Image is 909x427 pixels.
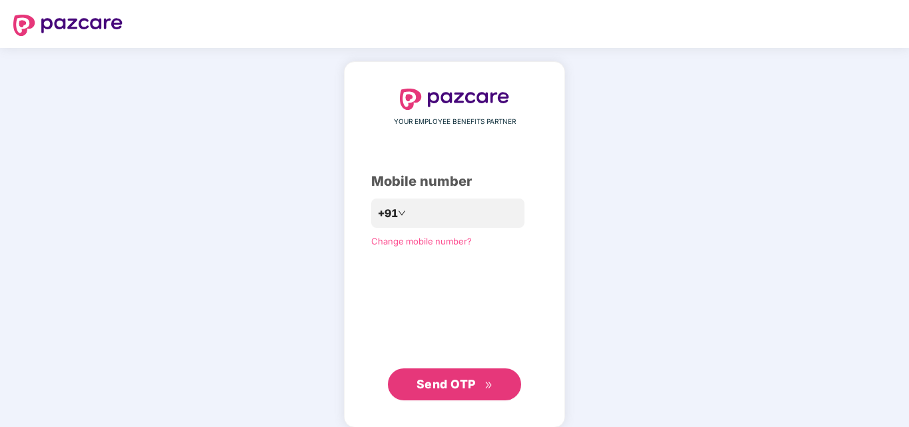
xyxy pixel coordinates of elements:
[378,205,398,222] span: +91
[394,117,516,127] span: YOUR EMPLOYEE BENEFITS PARTNER
[484,381,493,390] span: double-right
[398,209,406,217] span: down
[417,377,476,391] span: Send OTP
[371,171,538,192] div: Mobile number
[400,89,509,110] img: logo
[388,368,521,400] button: Send OTPdouble-right
[13,15,123,36] img: logo
[371,236,472,246] a: Change mobile number?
